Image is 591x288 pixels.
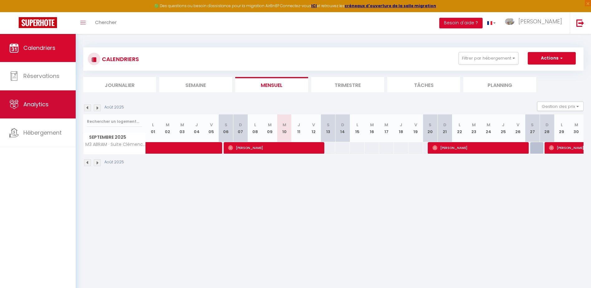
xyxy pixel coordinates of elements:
abbr: V [210,122,213,128]
th: 11 [292,114,306,142]
abbr: J [298,122,300,128]
img: logout [576,19,584,27]
abbr: M [574,122,578,128]
th: 15 [350,114,365,142]
th: 01 [146,114,160,142]
a: ICI [311,3,317,8]
li: Trimestre [311,77,384,92]
abbr: L [459,122,460,128]
th: 30 [569,114,584,142]
th: 03 [175,114,189,142]
abbr: L [356,122,358,128]
span: Hébergement [23,129,62,137]
span: Calendriers [23,44,55,52]
th: 21 [437,114,452,142]
th: 13 [321,114,336,142]
span: Analytics [23,100,49,108]
span: Réservations [23,72,60,80]
p: Août 2025 [104,159,124,165]
abbr: S [327,122,330,128]
th: 16 [365,114,379,142]
img: Super Booking [19,17,57,28]
span: [PERSON_NAME] [432,142,525,154]
abbr: S [225,122,227,128]
th: 12 [306,114,321,142]
th: 28 [540,114,554,142]
abbr: V [414,122,417,128]
abbr: D [239,122,242,128]
abbr: J [195,122,198,128]
abbr: M [283,122,286,128]
h3: CALENDRIERS [100,52,139,66]
img: ... [505,18,514,25]
th: 27 [525,114,540,142]
th: 26 [511,114,525,142]
th: 19 [408,114,423,142]
th: 18 [394,114,408,142]
th: 08 [248,114,262,142]
abbr: M [166,122,169,128]
abbr: M [472,122,476,128]
th: 02 [160,114,175,142]
th: 10 [277,114,292,142]
abbr: M [180,122,184,128]
abbr: M [384,122,388,128]
li: Journalier [83,77,156,92]
abbr: D [443,122,446,128]
button: Gestion des prix [537,102,584,111]
abbr: L [561,122,563,128]
th: 25 [496,114,511,142]
abbr: J [400,122,402,128]
a: créneaux d'ouverture de la salle migration [345,3,436,8]
th: 17 [379,114,394,142]
th: 09 [262,114,277,142]
abbr: M [268,122,272,128]
a: Chercher [90,12,121,34]
th: 24 [481,114,496,142]
button: Actions [528,52,576,65]
th: 29 [554,114,569,142]
li: Tâches [387,77,460,92]
button: Ouvrir le widget de chat LiveChat [5,2,24,21]
th: 22 [452,114,467,142]
th: 04 [189,114,204,142]
abbr: D [341,122,344,128]
th: 06 [219,114,233,142]
button: Filtrer par hébergement [459,52,518,65]
abbr: J [502,122,504,128]
span: [PERSON_NAME] [228,142,321,154]
abbr: V [517,122,519,128]
abbr: S [531,122,534,128]
span: Chercher [95,19,117,26]
a: ... [PERSON_NAME] [500,12,570,34]
th: 23 [467,114,481,142]
li: Planning [463,77,536,92]
abbr: S [429,122,431,128]
abbr: L [254,122,256,128]
li: Mensuel [235,77,308,92]
abbr: M [487,122,490,128]
th: 20 [423,114,438,142]
span: M3 ABRAM · Suite Clémenceau vue mer 3Chb balcon centrale 2sdb [84,142,147,147]
input: Rechercher un logement... [87,116,142,127]
th: 14 [335,114,350,142]
button: Besoin d'aide ? [439,18,483,28]
th: 07 [233,114,248,142]
abbr: V [312,122,315,128]
span: Septembre 2025 [83,133,145,142]
abbr: D [546,122,549,128]
th: 05 [204,114,219,142]
li: Semaine [159,77,232,92]
abbr: M [370,122,374,128]
abbr: L [152,122,154,128]
p: Août 2025 [104,104,124,110]
span: [PERSON_NAME] [518,17,562,25]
